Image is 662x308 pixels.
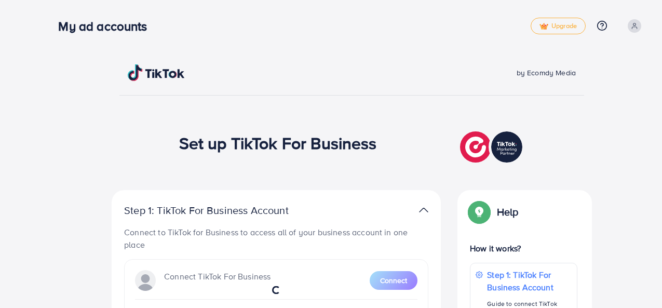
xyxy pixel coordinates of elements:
[497,206,519,218] p: Help
[470,203,489,221] img: Popup guide
[128,64,185,81] img: TikTok
[539,22,577,30] span: Upgrade
[179,133,377,153] h1: Set up TikTok For Business
[517,68,576,78] span: by Ecomdy Media
[419,203,428,218] img: TikTok partner
[470,242,577,255] p: How it works?
[487,269,572,293] p: Step 1: TikTok For Business Account
[460,129,525,165] img: TikTok partner
[531,18,586,34] a: tickUpgrade
[58,19,155,34] h3: My ad accounts
[124,204,321,217] p: Step 1: TikTok For Business Account
[539,23,548,30] img: tick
